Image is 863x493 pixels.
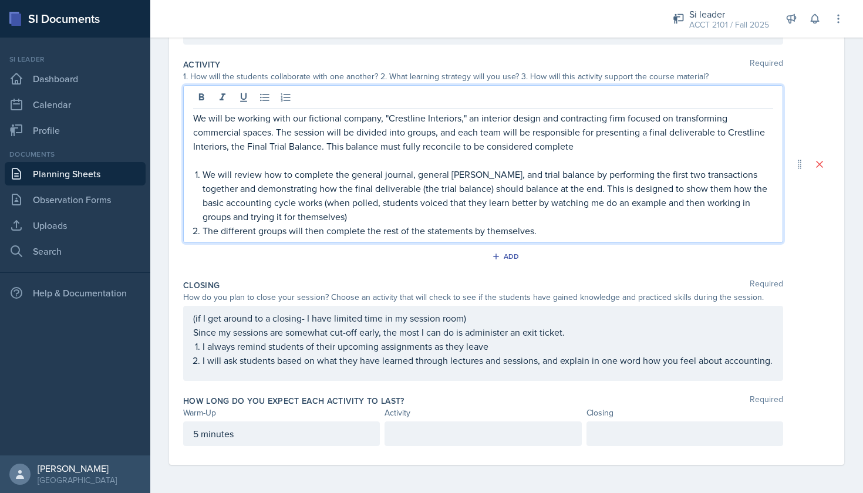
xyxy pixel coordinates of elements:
p: (if I get around to a closing- I have limited time in my session room) [193,311,773,325]
span: Required [750,395,783,407]
label: Closing [183,279,220,291]
div: Closing [586,407,783,419]
label: How long do you expect each activity to last? [183,395,404,407]
div: [GEOGRAPHIC_DATA] [38,474,117,486]
div: Add [494,252,520,261]
div: How do you plan to close your session? Choose an activity that will check to see if the students ... [183,291,783,303]
p: The different groups will then complete the rest of the statements by themselves. [203,224,773,238]
div: Activity [385,407,581,419]
a: Search [5,239,146,263]
p: I always remind students of their upcoming assignments as they leave [203,339,773,353]
p: We will review how to complete the general journal, general [PERSON_NAME], and trial balance by p... [203,167,773,224]
div: ACCT 2101 / Fall 2025 [689,19,769,31]
a: Dashboard [5,67,146,90]
a: Uploads [5,214,146,237]
button: Add [488,248,526,265]
p: I will ask students based on what they have learned through lectures and sessions, and explain in... [203,353,773,367]
p: 5 minutes [193,427,370,441]
div: Warm-Up [183,407,380,419]
a: Calendar [5,93,146,116]
a: Planning Sheets [5,162,146,185]
span: Required [750,279,783,291]
label: Activity [183,59,221,70]
div: [PERSON_NAME] [38,462,117,474]
span: Required [750,59,783,70]
p: Since my sessions are somewhat cut-off early, the most I can do is administer an exit ticket. [193,325,773,339]
a: Observation Forms [5,188,146,211]
div: Help & Documentation [5,281,146,305]
div: Documents [5,149,146,160]
p: We will be working with our fictional company, "Crestline Interiors," an interior design and cont... [193,111,773,153]
div: Si leader [5,54,146,65]
a: Profile [5,119,146,142]
div: Si leader [689,7,769,21]
div: 1. How will the students collaborate with one another? 2. What learning strategy will you use? 3.... [183,70,783,83]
